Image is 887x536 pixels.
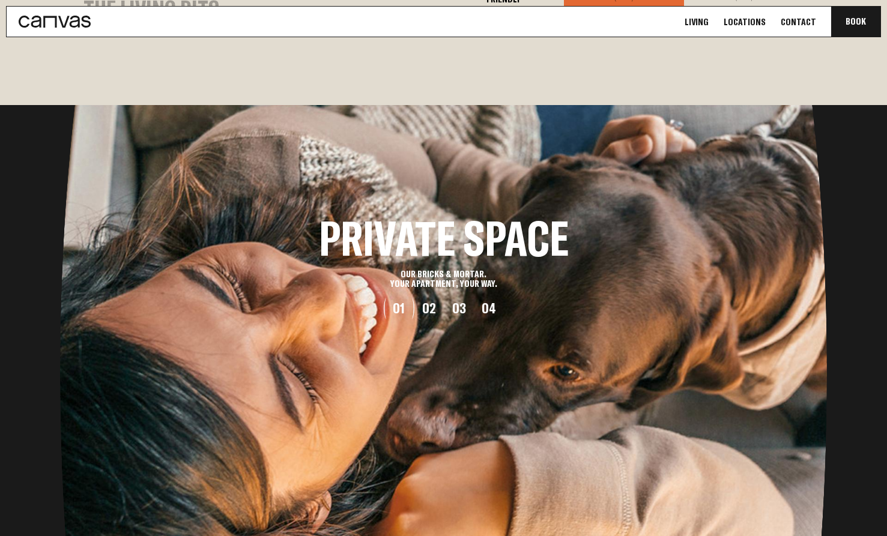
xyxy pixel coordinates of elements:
button: 02 [414,301,444,315]
a: Living [681,16,712,28]
a: Contact [777,16,820,28]
h2: Private Space [319,217,569,259]
a: Locations [720,16,769,28]
p: Our bricks & mortar. Your apartment, Your way. [319,269,569,288]
button: 01 [384,301,414,315]
button: 04 [474,301,504,315]
button: 03 [444,301,474,315]
button: Book [831,7,880,37]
